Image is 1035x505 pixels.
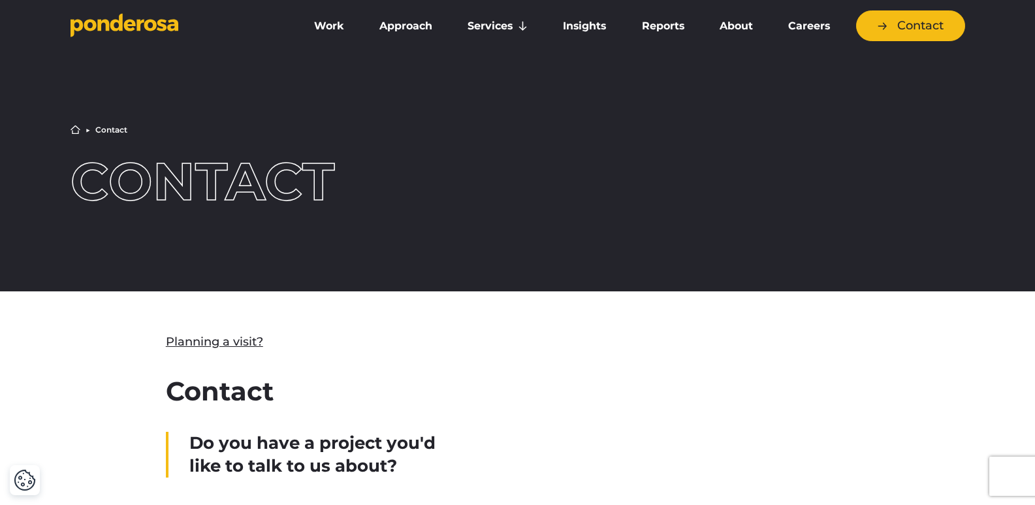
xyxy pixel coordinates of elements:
[14,469,36,491] button: Cookie Settings
[453,12,543,40] a: Services
[14,469,36,491] img: Revisit consent button
[71,13,279,39] a: Go to homepage
[71,125,80,135] a: Home
[86,126,90,134] li: ▶︎
[299,12,359,40] a: Work
[71,155,432,208] h1: Contact
[548,12,621,40] a: Insights
[95,126,127,134] li: Contact
[166,432,436,478] div: Do you have a project you'd like to talk to us about?
[166,372,870,411] h2: Contact
[364,12,447,40] a: Approach
[705,12,768,40] a: About
[627,12,699,40] a: Reports
[166,333,263,351] a: Planning a visit?
[773,12,845,40] a: Careers
[856,10,965,41] a: Contact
